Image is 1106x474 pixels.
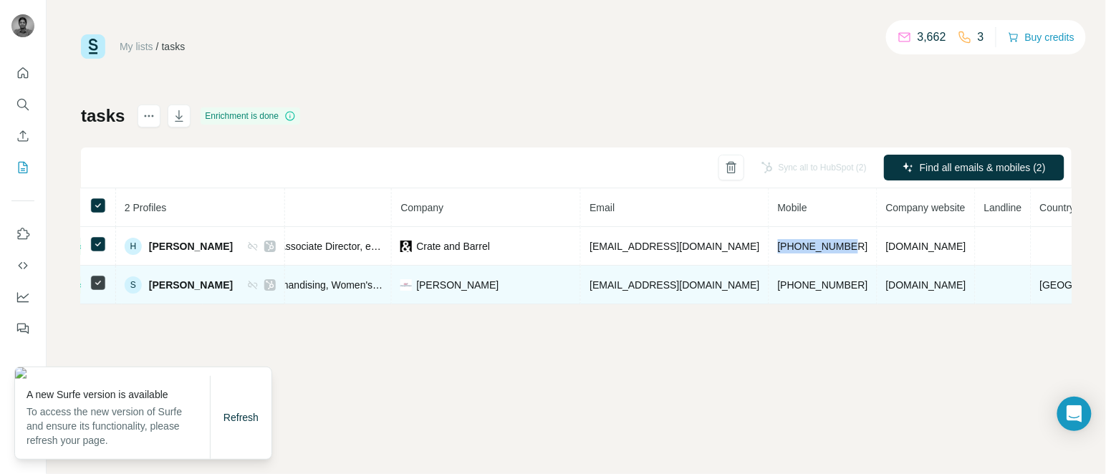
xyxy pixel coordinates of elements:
button: Use Surfe on LinkedIn [11,221,34,247]
img: 9640a0a0-f293-4902-b7ec-4a29e8ae208d [15,367,271,379]
span: Company website [886,202,966,213]
span: [PHONE_NUMBER] [778,241,868,252]
li: / [156,39,159,54]
button: Buy credits [1008,27,1074,47]
img: Surfe Logo [81,34,105,59]
span: 2 Profiles [125,202,166,213]
h1: tasks [81,105,125,127]
div: Open Intercom Messenger [1057,397,1092,431]
span: [DOMAIN_NAME] [886,279,966,291]
span: Find all emails & mobiles (2) [920,160,1046,175]
span: [PERSON_NAME] [149,239,233,253]
span: [PERSON_NAME] [416,278,499,292]
button: Quick start [11,60,34,86]
button: Find all emails & mobiles (2) [884,155,1064,180]
button: Feedback [11,316,34,342]
button: Refresh [213,405,269,430]
span: Merchandising Associate Director, eCommerce [211,241,420,252]
button: Use Surfe API [11,253,34,279]
span: Email [590,202,615,213]
img: company-logo [400,279,412,291]
span: Landline [984,202,1022,213]
span: [DOMAIN_NAME] [886,241,966,252]
button: Enrich CSV [11,123,34,149]
button: Dashboard [11,284,34,310]
span: [PERSON_NAME] [149,278,233,292]
span: Director of Merchandising, Women's & Girls Apparel and Accessories [211,279,518,291]
button: Search [11,92,34,117]
span: Crate and Barrel [416,239,490,253]
p: To access the new version of Surfe and ensure its functionality, please refresh your page. [27,405,210,448]
div: Enrichment is done [201,107,300,125]
span: Company [400,202,443,213]
span: Mobile [778,202,807,213]
p: A new Surfe version is available [27,387,210,402]
div: tasks [162,39,186,54]
p: 3,662 [918,29,946,46]
div: S [125,276,142,294]
span: Country [1040,202,1075,213]
a: My lists [120,41,153,52]
button: My lists [11,155,34,180]
p: 3 [978,29,984,46]
button: actions [138,105,160,127]
div: H [125,238,142,255]
img: Avatar [11,14,34,37]
span: [EMAIL_ADDRESS][DOMAIN_NAME] [590,241,759,252]
span: [PHONE_NUMBER] [778,279,868,291]
span: Refresh [223,412,259,423]
img: company-logo [400,241,412,252]
span: [EMAIL_ADDRESS][DOMAIN_NAME] [590,279,759,291]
